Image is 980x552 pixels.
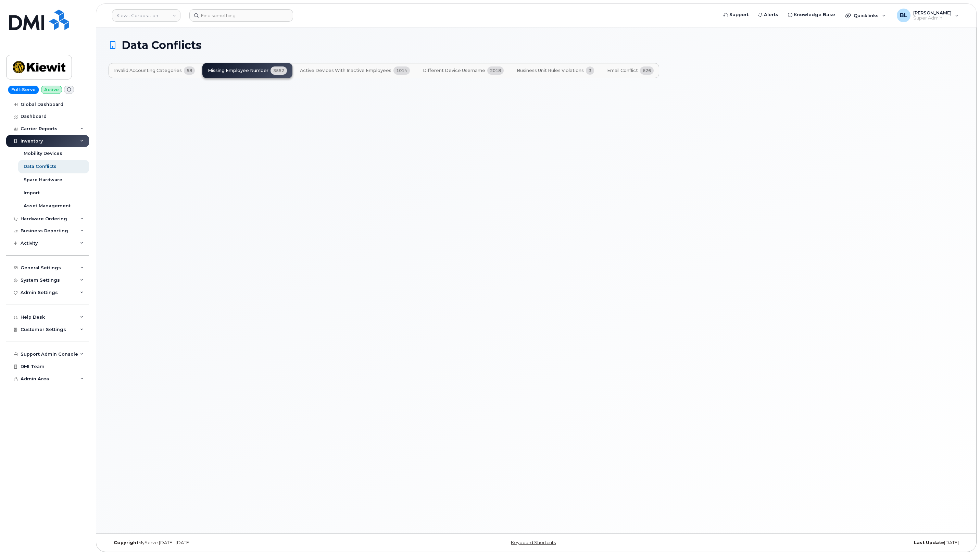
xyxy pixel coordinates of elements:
[114,68,182,73] span: Invalid Accounting Categories
[122,40,202,50] span: Data Conflicts
[914,540,944,545] strong: Last Update
[607,68,638,73] span: Email Conflict
[109,540,394,545] div: MyServe [DATE]–[DATE]
[586,66,594,75] span: 3
[184,66,195,75] span: 58
[679,540,964,545] div: [DATE]
[517,68,584,73] span: Business Unit Rules violations
[640,66,654,75] span: 626
[393,66,410,75] span: 1014
[511,540,556,545] a: Keyboard Shortcuts
[114,540,138,545] strong: Copyright
[300,68,391,73] span: Active Devices with Inactive Employees
[950,522,975,547] iframe: Messenger Launcher
[423,68,485,73] span: Different Device Username
[487,66,504,75] span: 2018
